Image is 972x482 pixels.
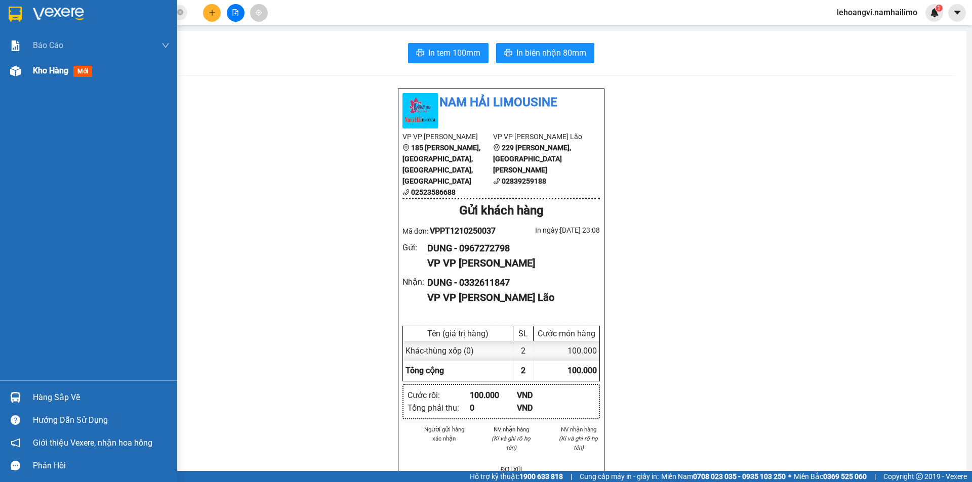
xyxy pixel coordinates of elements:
button: aim [250,4,268,22]
span: Cung cấp máy in - giấy in: [580,471,659,482]
span: Nhận: [97,10,121,20]
span: aim [255,9,262,16]
div: 0332611847 [97,45,178,59]
b: 02839259188 [502,177,546,185]
li: NV nhận hàng [490,425,533,434]
div: Hàng sắp về [33,390,170,405]
span: Gửi: [9,10,24,20]
span: 2 [521,366,525,375]
div: Phản hồi [33,458,170,473]
span: printer [416,49,424,58]
div: Mã đơn: [402,225,501,237]
b: 229 [PERSON_NAME], [GEOGRAPHIC_DATA][PERSON_NAME] [493,144,571,174]
li: VP VP [PERSON_NAME] [402,131,493,142]
div: 2 [513,341,534,361]
li: ĐỢI XÚI [490,465,533,474]
button: printerIn tem 100mm [408,43,489,63]
span: printer [504,49,512,58]
span: | [874,471,876,482]
div: In ngày: [DATE] 23:08 [501,225,600,236]
div: 0967272798 [9,45,90,59]
div: Cước rồi : [408,389,470,402]
img: warehouse-icon [10,392,21,403]
span: environment [402,144,410,151]
div: VND [517,389,564,402]
span: notification [11,438,20,448]
span: plus [209,9,216,16]
li: VP VP [PERSON_NAME] Lão [493,131,584,142]
span: Khác - thùng xốp (0) [406,346,474,356]
img: logo-vxr [9,7,22,22]
span: question-circle [11,415,20,425]
sup: 1 [936,5,943,12]
i: (Kí và ghi rõ họ tên) [492,435,531,451]
img: logo.jpg [402,93,438,128]
strong: 0708 023 035 - 0935 103 250 [693,472,786,480]
span: Miền Bắc [794,471,867,482]
span: ⚪️ [788,474,791,478]
div: Hướng dẫn sử dụng [33,413,170,428]
div: VP VP [PERSON_NAME] [427,255,592,271]
b: 185 [PERSON_NAME], [GEOGRAPHIC_DATA], [GEOGRAPHIC_DATA], [GEOGRAPHIC_DATA] [402,144,480,185]
img: warehouse-icon [10,66,21,76]
img: icon-new-feature [930,8,939,17]
div: SL [516,329,531,338]
span: VPPT1210250037 [430,226,496,236]
span: CR : [8,66,23,77]
span: environment [493,144,500,151]
button: printerIn biên nhận 80mm [496,43,594,63]
span: Hỗ trợ kỹ thuật: [470,471,563,482]
li: NV nhận hàng [557,425,600,434]
span: Giới thiệu Vexere, nhận hoa hồng [33,436,152,449]
div: DUNG - 0967272798 [427,241,592,255]
button: file-add [227,4,245,22]
span: 1 [937,5,941,12]
div: 100.000 [534,341,599,361]
i: (Kí và ghi rõ họ tên) [559,435,598,451]
div: Nhận : [402,276,427,288]
span: mới [73,66,92,77]
div: VP [PERSON_NAME] [9,9,90,33]
span: Tổng cộng [406,366,444,375]
span: file-add [232,9,239,16]
span: In tem 100mm [428,47,480,59]
span: 100.000 [568,366,597,375]
span: message [11,461,20,470]
li: Người gửi hàng xác nhận [423,425,466,443]
div: Gửi : [402,241,427,254]
span: phone [493,178,500,185]
span: close-circle [177,8,183,18]
div: DUNG - 0332611847 [427,276,592,290]
span: close-circle [177,9,183,15]
span: Miền Nam [661,471,786,482]
div: VND [517,402,564,414]
div: 0 [470,402,517,414]
img: solution-icon [10,40,21,51]
span: Báo cáo [33,39,63,52]
strong: 1900 633 818 [519,472,563,480]
span: In biên nhận 80mm [516,47,586,59]
div: Tên (giá trị hàng) [406,329,510,338]
strong: 0369 525 060 [823,472,867,480]
span: copyright [916,473,923,480]
div: VP [PERSON_NAME] [97,9,178,33]
span: Kho hàng [33,66,68,75]
div: DUNG [97,33,178,45]
button: caret-down [948,4,966,22]
div: 100.000 [8,65,91,77]
div: VP VP [PERSON_NAME] Lão [427,290,592,305]
span: phone [402,189,410,196]
div: Gửi khách hàng [402,201,600,221]
span: down [161,41,170,50]
span: lehoangvi.namhailimo [829,6,925,19]
span: | [571,471,572,482]
li: Nam Hải Limousine [402,93,600,112]
span: caret-down [953,8,962,17]
div: Tổng phải thu : [408,402,470,414]
div: 100.000 [470,389,517,402]
div: Cước món hàng [536,329,597,338]
b: 02523586688 [411,188,456,196]
div: DUNG [9,33,90,45]
button: plus [203,4,221,22]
